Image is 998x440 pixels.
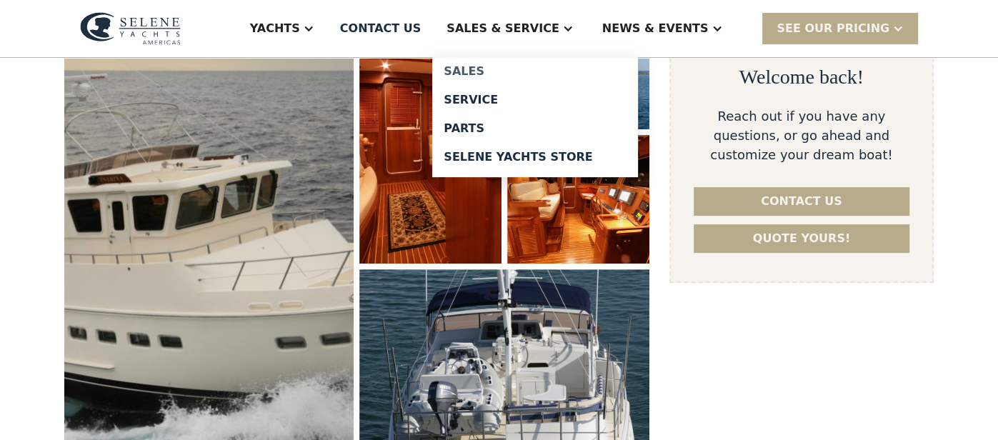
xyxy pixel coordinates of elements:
div: Sales & Service [446,20,559,37]
div: Sales [444,66,627,77]
div: Yachts [250,20,300,37]
img: 45 foot motor yacht [507,135,649,264]
img: logo [80,12,181,45]
div: Service [444,94,627,106]
div: Selene Yachts Store [444,151,627,163]
div: News & EVENTS [602,20,709,37]
nav: Sales & Service [432,57,638,177]
a: open lightbox [359,1,502,264]
a: Contact us [694,187,909,216]
a: Selene Yachts Store [432,143,638,171]
a: Parts [432,114,638,143]
div: Reach out if you have any questions, or go ahead and customize your dream boat! [694,106,909,164]
h2: Welcome back! [739,65,864,89]
div: Parts [444,123,627,134]
a: Sales [432,57,638,86]
div: SEE Our Pricing [777,20,889,37]
div: Contact US [340,20,421,37]
a: Quote yours! [694,224,909,253]
img: 45 foot motor yacht [359,1,502,264]
a: Service [432,86,638,114]
a: open lightbox [507,135,649,264]
div: SEE Our Pricing [762,13,918,44]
